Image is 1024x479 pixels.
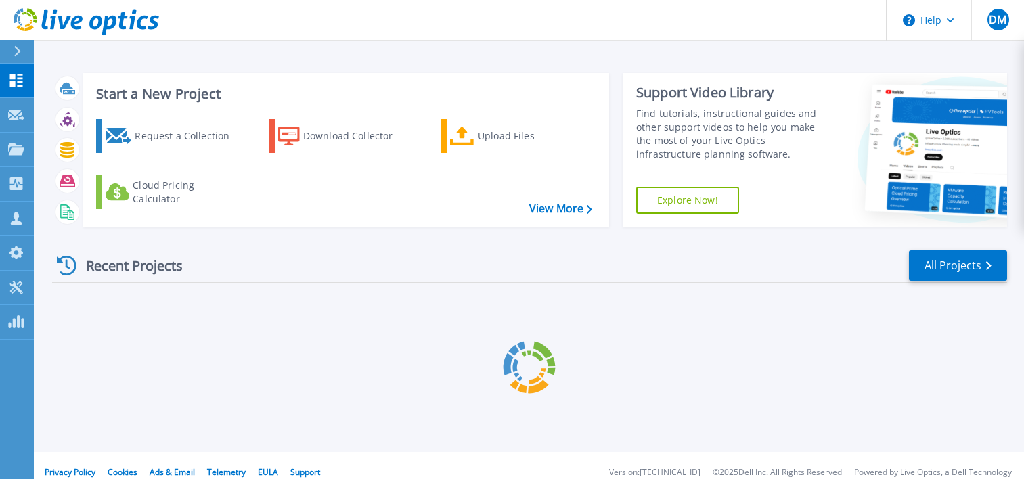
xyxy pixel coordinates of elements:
[609,468,700,477] li: Version: [TECHNICAL_ID]
[133,179,241,206] div: Cloud Pricing Calculator
[478,122,586,150] div: Upload Files
[303,122,411,150] div: Download Collector
[636,84,829,101] div: Support Video Library
[636,187,739,214] a: Explore Now!
[108,466,137,478] a: Cookies
[96,119,247,153] a: Request a Collection
[269,119,420,153] a: Download Collector
[150,466,195,478] a: Ads & Email
[96,175,247,209] a: Cloud Pricing Calculator
[45,466,95,478] a: Privacy Policy
[636,107,829,161] div: Find tutorials, instructional guides and other support videos to help you make the most of your L...
[135,122,243,150] div: Request a Collection
[258,466,278,478] a: EULA
[290,466,320,478] a: Support
[989,14,1006,25] span: DM
[207,466,246,478] a: Telemetry
[713,468,842,477] li: © 2025 Dell Inc. All Rights Reserved
[52,249,201,282] div: Recent Projects
[441,119,592,153] a: Upload Files
[854,468,1012,477] li: Powered by Live Optics, a Dell Technology
[909,250,1007,281] a: All Projects
[529,202,592,215] a: View More
[96,87,592,101] h3: Start a New Project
